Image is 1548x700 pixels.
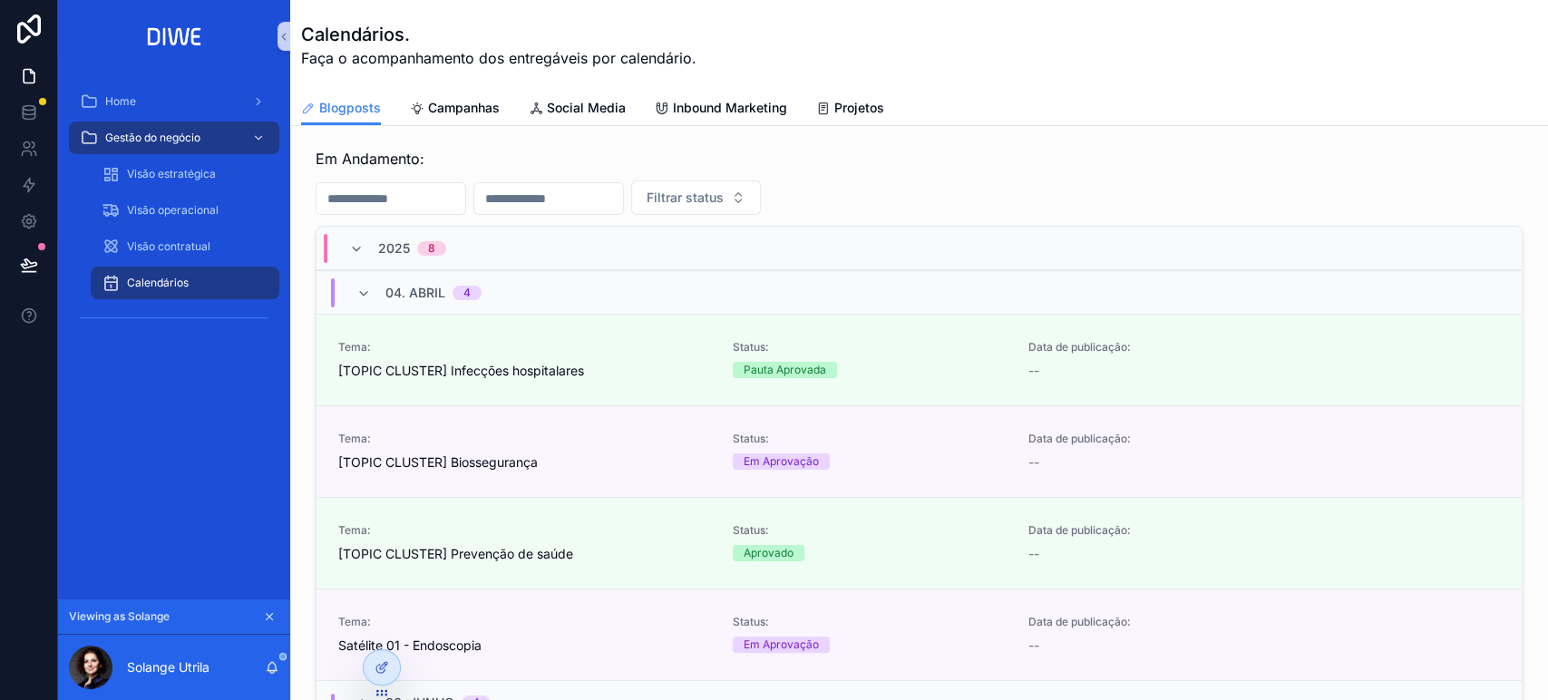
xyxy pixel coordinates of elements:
span: Visão estratégica [127,167,216,181]
a: Inbound Marketing [655,92,787,128]
a: Tema:Satélite 01 - EndoscopiaStatus:Em AprovaçãoData de publicação:-- [316,588,1522,680]
a: Calendários [91,267,279,299]
h1: Calendários. [301,22,696,47]
a: Tema:[TOPIC CLUSTER] BiossegurançaStatus:Em AprovaçãoData de publicação:-- [316,405,1522,497]
span: 2025 [378,239,410,258]
span: Data de publicação: [1028,523,1401,538]
a: Gestão do negócio [69,122,279,154]
a: Campanhas [410,92,500,128]
span: Tema: [338,615,711,629]
span: Projetos [834,99,884,117]
span: 04. Abril [385,284,445,302]
span: Status: [733,523,1007,538]
span: Inbound Marketing [673,99,787,117]
span: Tema: [338,523,711,538]
a: Tema:[TOPIC CLUSTER] Infecções hospitalaresStatus:Pauta AprovadaData de publicação:-- [316,314,1522,405]
span: Status: [733,615,1007,629]
div: Aprovado [744,545,793,561]
span: Visão operacional [127,203,219,218]
span: Em Andamento: [316,148,424,170]
span: Social Media [547,99,626,117]
div: Em Aprovação [744,637,819,653]
span: Faça o acompanhamento dos entregáveis por calendário. [301,47,696,69]
a: Projetos [816,92,884,128]
span: -- [1028,453,1039,472]
a: Social Media [529,92,626,128]
span: Data de publicação: [1028,615,1401,629]
a: Visão operacional [91,194,279,227]
span: Gestão do negócio [105,131,200,145]
span: Calendários [127,276,189,290]
span: Satélite 01 - Endoscopia [338,637,711,655]
a: Tema:[TOPIC CLUSTER] Prevenção de saúdeStatus:AprovadoData de publicação:-- [316,497,1522,588]
div: Pauta Aprovada [744,362,826,378]
span: [TOPIC CLUSTER] Biossegurança [338,453,711,472]
div: 8 [428,241,435,256]
span: Status: [733,340,1007,355]
span: -- [1028,545,1039,563]
a: Home [69,85,279,118]
span: -- [1028,637,1039,655]
span: Campanhas [428,99,500,117]
span: Filtrar status [647,189,724,207]
p: Solange Utrila [127,658,209,676]
span: Data de publicação: [1028,340,1401,355]
div: scrollable content [58,73,290,355]
span: [TOPIC CLUSTER] Infecções hospitalares [338,362,711,380]
div: 4 [463,286,471,300]
span: -- [1028,362,1039,380]
span: Tema: [338,340,711,355]
span: Home [105,94,136,109]
span: Status: [733,432,1007,446]
a: Blogposts [301,92,381,126]
span: [TOPIC CLUSTER] Prevenção de saúde [338,545,711,563]
div: Em Aprovação [744,453,819,470]
span: Visão contratual [127,239,210,254]
button: Select Button [631,180,761,215]
img: App logo [141,22,208,51]
a: Visão estratégica [91,158,279,190]
span: Viewing as Solange [69,609,170,624]
a: Visão contratual [91,230,279,263]
span: Tema: [338,432,711,446]
span: Data de publicação: [1028,432,1401,446]
span: Blogposts [319,99,381,117]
